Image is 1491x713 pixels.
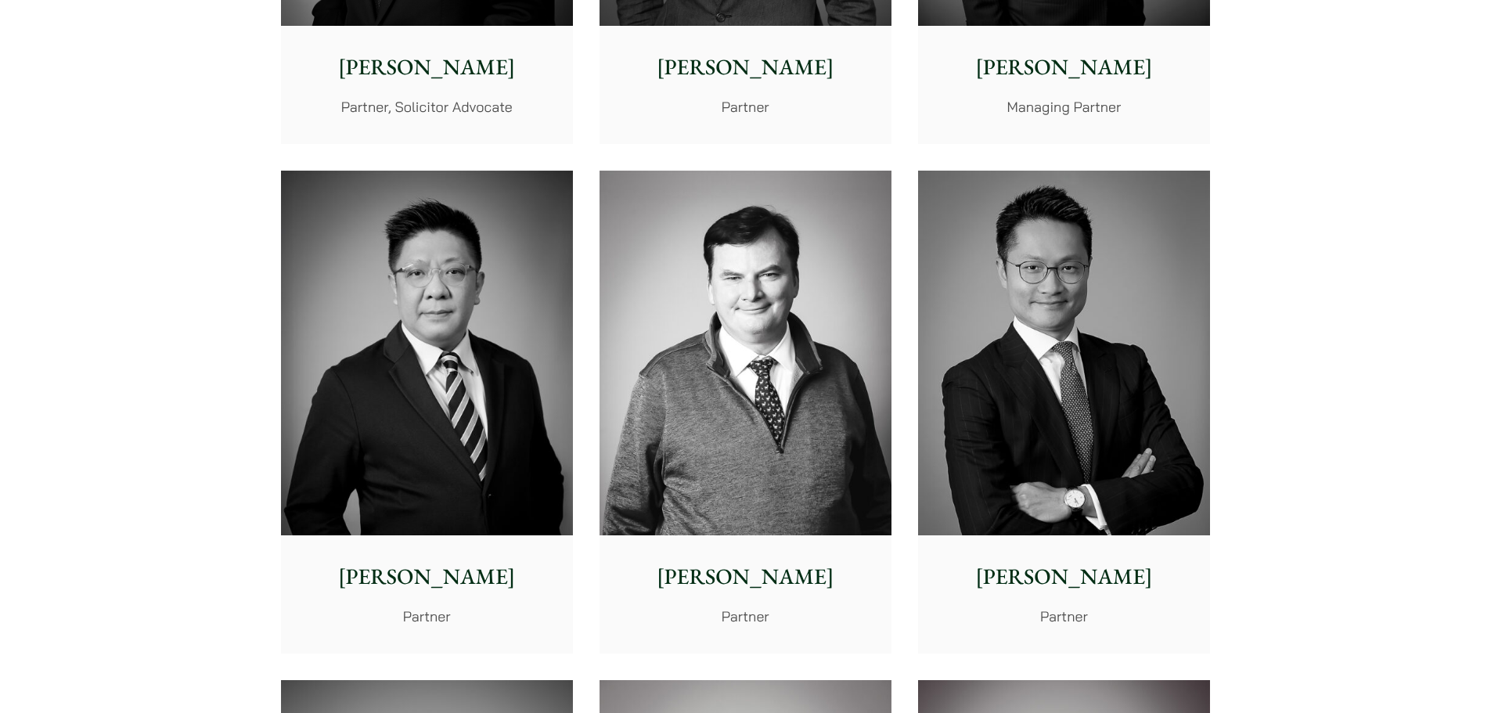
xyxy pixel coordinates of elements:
[294,560,560,593] p: [PERSON_NAME]
[931,560,1197,593] p: [PERSON_NAME]
[281,171,573,654] a: [PERSON_NAME] Partner
[931,96,1197,117] p: Managing Partner
[600,171,891,654] a: [PERSON_NAME] Partner
[294,96,560,117] p: Partner, Solicitor Advocate
[612,96,879,117] p: Partner
[931,51,1197,84] p: [PERSON_NAME]
[612,51,879,84] p: [PERSON_NAME]
[294,51,560,84] p: [PERSON_NAME]
[612,606,879,627] p: Partner
[931,606,1197,627] p: Partner
[612,560,879,593] p: [PERSON_NAME]
[294,606,560,627] p: Partner
[918,171,1210,654] a: [PERSON_NAME] Partner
